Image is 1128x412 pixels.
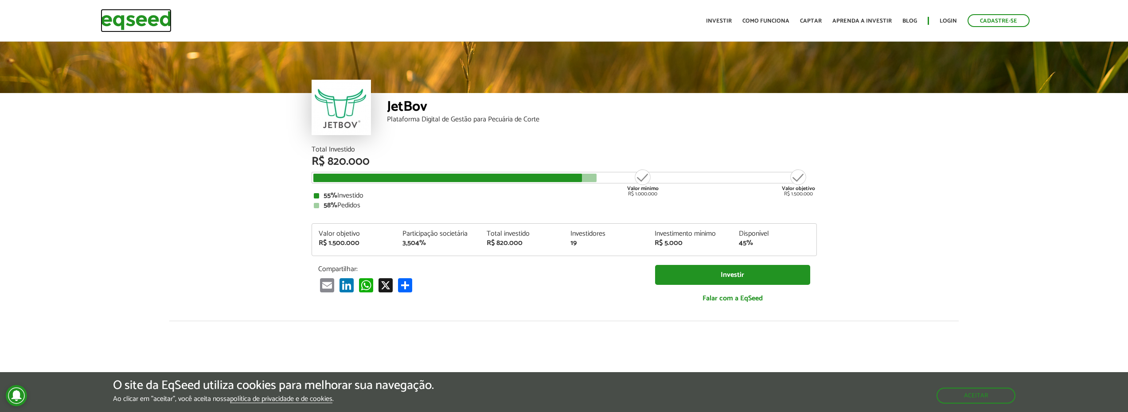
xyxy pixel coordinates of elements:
[655,230,726,237] div: Investimento mínimo
[402,230,473,237] div: Participação societária
[782,168,815,197] div: R$ 1.500.000
[968,14,1030,27] a: Cadastre-se
[739,230,810,237] div: Disponível
[627,184,659,193] strong: Valor mínimo
[324,190,337,202] strong: 55%
[387,116,817,123] div: Plataforma Digital de Gestão para Pecuária de Corte
[230,396,332,403] a: política de privacidade e de cookies
[655,240,726,247] div: R$ 5.000
[396,278,414,292] a: Compartilhar
[402,240,473,247] div: 3,504%
[319,240,390,247] div: R$ 1.500.000
[832,18,892,24] a: Aprenda a investir
[487,230,558,237] div: Total investido
[800,18,822,24] a: Captar
[742,18,789,24] a: Como funciona
[570,230,641,237] div: Investidores
[312,156,817,167] div: R$ 820.000
[314,202,815,209] div: Pedidos
[113,395,434,403] p: Ao clicar em "aceitar", você aceita nossa .
[357,278,375,292] a: WhatsApp
[318,278,336,292] a: Email
[487,240,558,247] div: R$ 820.000
[338,278,355,292] a: LinkedIn
[706,18,732,24] a: Investir
[902,18,917,24] a: Blog
[324,199,337,211] strong: 58%
[101,9,172,32] img: EqSeed
[387,100,817,116] div: JetBov
[319,230,390,237] div: Valor objetivo
[655,265,810,285] a: Investir
[739,240,810,247] div: 45%
[318,265,642,273] p: Compartilhar:
[655,289,810,307] a: Falar com a EqSeed
[113,379,434,393] h5: O site da EqSeed utiliza cookies para melhorar sua navegação.
[570,240,641,247] div: 19
[782,184,815,193] strong: Valor objetivo
[940,18,957,24] a: Login
[312,146,817,153] div: Total Investido
[314,192,815,199] div: Investido
[937,388,1015,404] button: Aceitar
[377,278,394,292] a: X
[626,168,660,197] div: R$ 1.000.000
